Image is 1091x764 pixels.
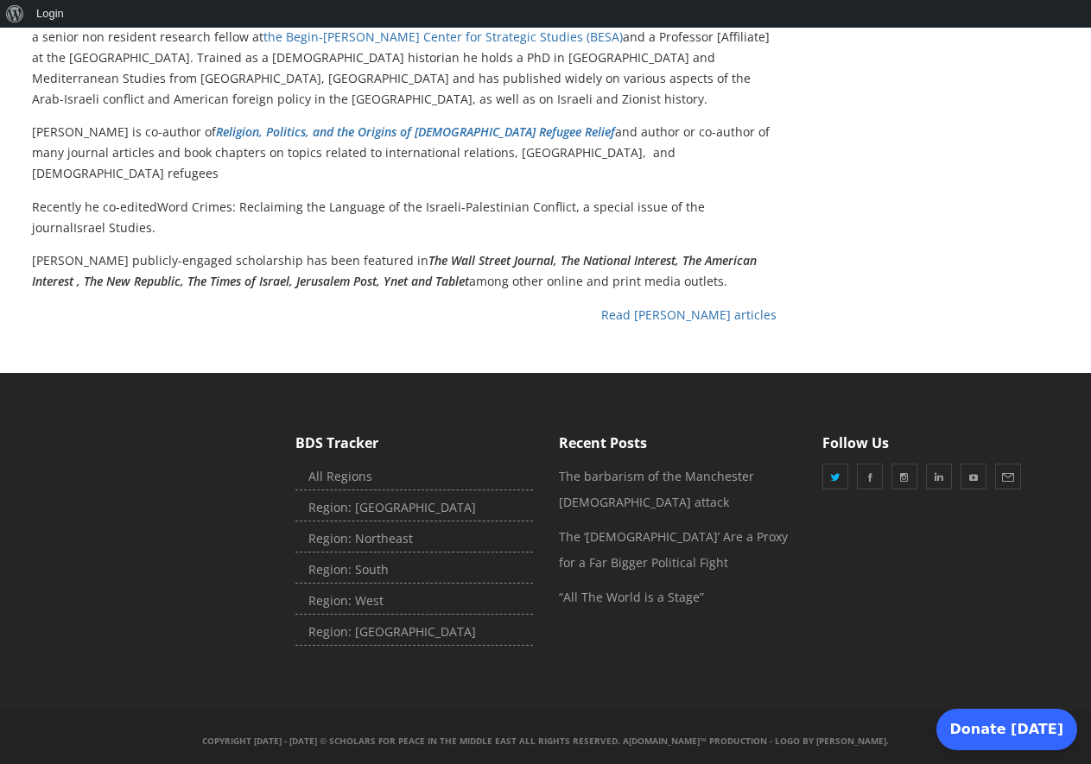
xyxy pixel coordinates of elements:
[216,123,615,140] a: Religion, Politics, and the Origins of [DEMOGRAPHIC_DATA] Refugee Relief
[822,433,1060,452] h5: Follow Us
[32,197,777,238] p: Recently he co-edited , a special issue of the journal
[295,588,533,615] a: Region: West
[19,728,1073,754] div: Copyright [DATE] - [DATE] © Scholars For Peace in the Middle East All rights reserved. A ™ Produc...
[295,619,533,646] a: Region: [GEOGRAPHIC_DATA]
[32,6,777,109] p: [PERSON_NAME] PhD, is the Executive Director of Scholars for Peace in the [GEOGRAPHIC_DATA] (SPME...
[559,589,704,605] a: “All The World is a Stage”
[32,250,777,292] p: [PERSON_NAME] publicly-engaged scholarship has been featured in among other online and print medi...
[533,199,576,215] i: Conflict
[559,468,754,510] a: The barbarism of the Manchester [DEMOGRAPHIC_DATA] attack
[559,433,796,452] h5: Recent Posts
[73,219,155,236] i: Israel Studies.
[295,464,533,490] a: All Regions
[629,735,700,747] a: [DOMAIN_NAME]
[295,495,533,521] a: Region: [GEOGRAPHIC_DATA]
[295,557,533,584] a: Region: South
[32,122,777,183] p: [PERSON_NAME] is co-author of and author or co-author of many journal articles and book chapters ...
[559,528,788,571] a: The ‘[DEMOGRAPHIC_DATA]’ Are a Proxy for a Far Bigger Political Fight
[295,526,533,552] a: Region: Northeast
[263,28,623,45] a: the Begin-[PERSON_NAME] Center for Strategic Studies (BESA)
[601,306,777,323] a: Read [PERSON_NAME] articles
[295,433,533,452] h5: BDS Tracker
[157,199,530,215] i: Word Crimes: Reclaiming the Language of the Israeli-Palestinian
